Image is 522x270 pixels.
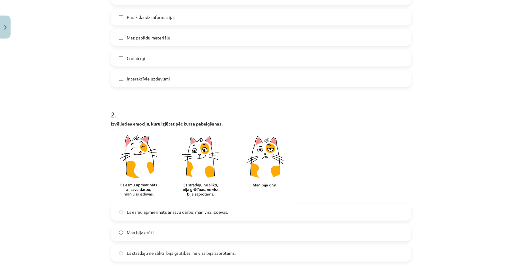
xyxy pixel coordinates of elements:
input: Es esmu apmierināts ar savu darbu, man viss izdevās. [119,210,123,214]
span: Garlaicīgi [127,55,145,62]
img: icon-close-lesson-0947bae3869378f0d4975bcd49f059093ad1ed9edebbc8119c70593378902aed.svg [4,25,7,30]
input: Es strādāju ne slikti, bija grūtības, ne viss bija saprotams. [119,251,123,255]
span: Maz papildu materiālu [127,34,170,41]
input: Interaktīvie uzdevumi [119,77,123,81]
input: Garlaicīgi [119,56,123,60]
input: Man bija grūti. [119,231,123,235]
span: Es strādāju ne slikti, bija grūtības, ne viss bija saprotams. [127,250,236,256]
b: Izvēlieties emociju, kuru izjūtat pēc kursa pabeigšanas. [111,121,222,126]
span: Pārāk daudz informācijas [127,14,175,21]
span: Man bija grūti. [127,229,155,236]
h1: 2 . [111,99,411,119]
input: Pārāk daudz informācijas [119,15,123,19]
input: Maz papildu materiālu [119,36,123,40]
span: Es esmu apmierināts ar savu darbu, man viss izdevās. [127,209,228,215]
span: Interaktīvie uzdevumi [127,76,170,82]
img: ANzXy+0eigp7AAAAAElFTkSuQmCC [111,131,297,204]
